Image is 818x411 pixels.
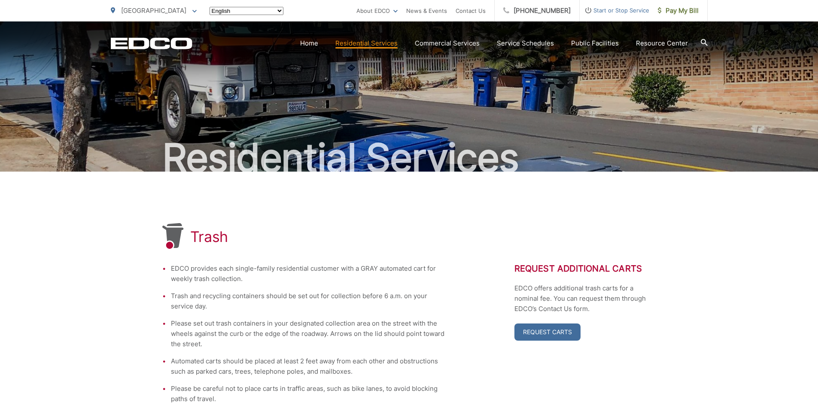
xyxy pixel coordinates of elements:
li: Please set out trash containers in your designated collection area on the street with the wheels ... [171,318,446,349]
p: EDCO offers additional trash carts for a nominal fee. You can request them through EDCO’s Contact... [514,283,656,314]
a: Service Schedules [497,38,554,48]
select: Select a language [210,7,283,15]
a: Home [300,38,318,48]
a: Resource Center [636,38,688,48]
span: [GEOGRAPHIC_DATA] [121,6,186,15]
h1: Trash [190,228,228,245]
a: Contact Us [456,6,486,16]
a: Public Facilities [571,38,619,48]
a: Commercial Services [415,38,480,48]
a: EDCD logo. Return to the homepage. [111,37,192,49]
h2: Request Additional Carts [514,263,656,274]
a: Residential Services [335,38,398,48]
li: Automated carts should be placed at least 2 feet away from each other and obstructions such as pa... [171,356,446,377]
h2: Residential Services [111,136,708,179]
a: Request Carts [514,323,581,341]
a: News & Events [406,6,447,16]
a: About EDCO [356,6,398,16]
li: Please be careful not to place carts in traffic areas, such as bike lanes, to avoid blocking path... [171,384,446,404]
li: EDCO provides each single-family residential customer with a GRAY automated cart for weekly trash... [171,263,446,284]
span: Pay My Bill [658,6,699,16]
li: Trash and recycling containers should be set out for collection before 6 a.m. on your service day. [171,291,446,311]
